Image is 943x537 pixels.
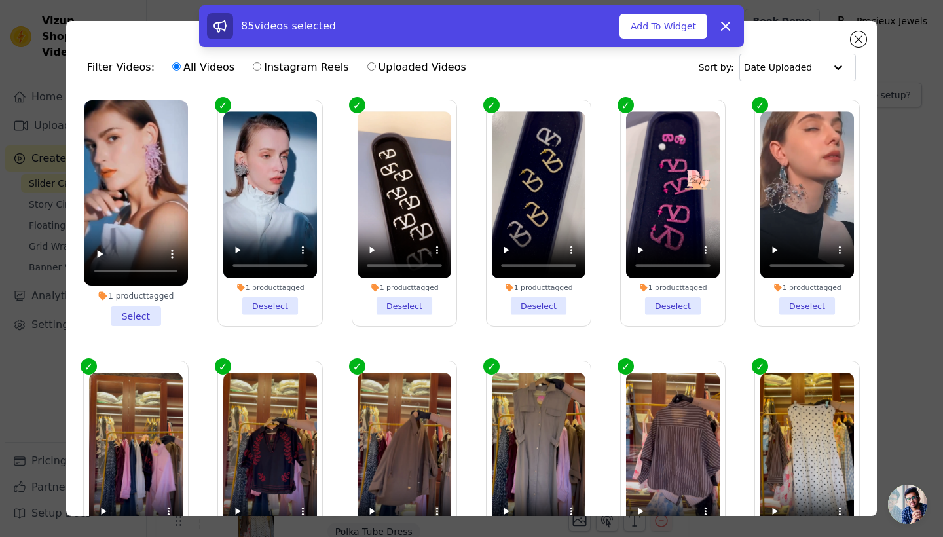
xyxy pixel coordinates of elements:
[367,59,467,76] label: Uploaded Videos
[492,283,585,292] div: 1 product tagged
[87,52,473,83] div: Filter Videos:
[619,14,707,39] button: Add To Widget
[223,283,317,292] div: 1 product tagged
[760,283,854,292] div: 1 product tagged
[888,485,927,524] a: Open chat
[84,291,188,301] div: 1 product tagged
[358,283,451,292] div: 1 product tagged
[699,54,857,81] div: Sort by:
[241,20,336,32] span: 85 videos selected
[172,59,235,76] label: All Videos
[626,283,720,292] div: 1 product tagged
[252,59,349,76] label: Instagram Reels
